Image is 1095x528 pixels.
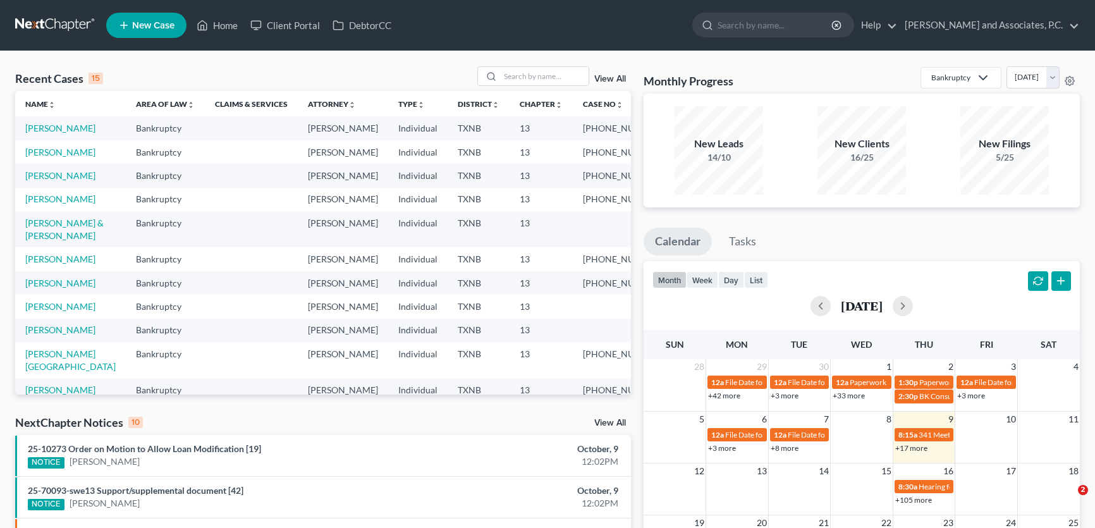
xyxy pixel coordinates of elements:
[573,164,671,187] td: [PHONE_NUMBER]
[448,247,510,271] td: TXNB
[675,137,763,151] div: New Leads
[326,14,398,37] a: DebtorCC
[919,391,1044,401] span: BK Consult for [PERSON_NAME], Van
[718,13,833,37] input: Search by name...
[919,378,1044,387] span: Paperwork appt for [PERSON_NAME]
[573,188,671,211] td: [PHONE_NUMBER]
[898,378,918,387] span: 1:30p
[448,271,510,295] td: TXNB
[25,193,95,204] a: [PERSON_NAME]
[388,247,448,271] td: Individual
[915,339,933,350] span: Thu
[851,339,872,350] span: Wed
[583,99,623,109] a: Case Nounfold_more
[448,295,510,318] td: TXNB
[974,378,1075,387] span: File Date for [PERSON_NAME]
[126,164,205,187] td: Bankruptcy
[947,359,955,374] span: 2
[126,295,205,318] td: Bankruptcy
[244,14,326,37] a: Client Portal
[298,319,388,342] td: [PERSON_NAME]
[388,211,448,247] td: Individual
[388,319,448,342] td: Individual
[25,301,95,312] a: [PERSON_NAME]
[718,271,744,288] button: day
[126,188,205,211] td: Bankruptcy
[573,342,671,378] td: [PHONE_NUMBER]
[957,391,985,400] a: +3 more
[25,348,116,372] a: [PERSON_NAME][GEOGRAPHIC_DATA]
[458,99,499,109] a: Districtunfold_more
[298,188,388,211] td: [PERSON_NAME]
[126,116,205,140] td: Bankruptcy
[298,211,388,247] td: [PERSON_NAME]
[298,295,388,318] td: [PERSON_NAME]
[70,497,140,510] a: [PERSON_NAME]
[885,412,893,427] span: 8
[675,151,763,164] div: 14/10
[298,342,388,378] td: [PERSON_NAME]
[898,14,1079,37] a: [PERSON_NAME] and Associates, P.C.
[823,412,830,427] span: 7
[693,464,706,479] span: 12
[298,140,388,164] td: [PERSON_NAME]
[726,339,748,350] span: Mon
[880,464,893,479] span: 15
[895,495,932,505] a: +105 more
[1078,485,1088,495] span: 2
[70,455,140,468] a: [PERSON_NAME]
[448,211,510,247] td: TXNB
[417,101,425,109] i: unfold_more
[652,271,687,288] button: month
[187,101,195,109] i: unfold_more
[126,247,205,271] td: Bankruptcy
[698,412,706,427] span: 5
[348,101,356,109] i: unfold_more
[931,72,970,83] div: Bankruptcy
[708,443,736,453] a: +3 more
[25,218,104,241] a: [PERSON_NAME] & [PERSON_NAME]
[520,99,563,109] a: Chapterunfold_more
[388,140,448,164] td: Individual
[960,137,1049,151] div: New Filings
[817,137,906,151] div: New Clients
[817,464,830,479] span: 14
[788,378,956,387] span: File Date for [PERSON_NAME] & [PERSON_NAME]
[510,319,573,342] td: 13
[15,71,103,86] div: Recent Cases
[725,430,826,439] span: File Date for [PERSON_NAME]
[774,378,786,387] span: 12a
[388,116,448,140] td: Individual
[850,378,975,387] span: Paperwork appt for [PERSON_NAME]
[644,228,712,255] a: Calendar
[1067,412,1080,427] span: 11
[942,464,955,479] span: 16
[895,443,927,453] a: +17 more
[430,455,618,468] div: 12:02PM
[510,164,573,187] td: 13
[126,140,205,164] td: Bankruptcy
[448,164,510,187] td: TXNB
[510,140,573,164] td: 13
[205,91,298,116] th: Claims & Services
[388,295,448,318] td: Individual
[298,116,388,140] td: [PERSON_NAME]
[448,188,510,211] td: TXNB
[594,75,626,83] a: View All
[573,116,671,140] td: [PHONE_NUMBER]
[128,417,143,428] div: 10
[644,73,733,89] h3: Monthly Progress
[25,278,95,288] a: [PERSON_NAME]
[725,378,826,387] span: File Date for [PERSON_NAME]
[1010,359,1017,374] span: 3
[774,430,786,439] span: 12a
[1041,339,1056,350] span: Sat
[28,499,64,510] div: NOTICE
[298,247,388,271] td: [PERSON_NAME]
[126,379,205,402] td: Bankruptcy
[25,170,95,181] a: [PERSON_NAME]
[616,101,623,109] i: unfold_more
[885,359,893,374] span: 1
[960,378,973,387] span: 12a
[791,339,807,350] span: Tue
